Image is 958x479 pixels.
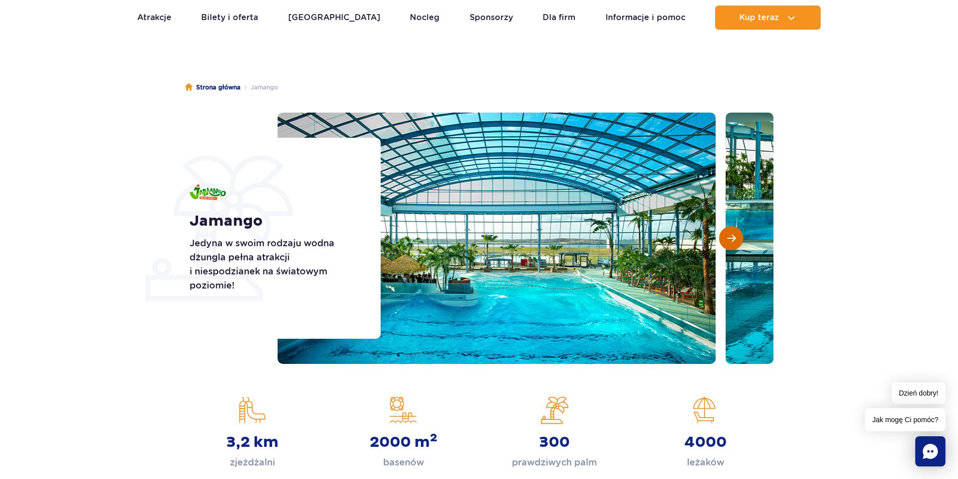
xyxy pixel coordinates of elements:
a: Bilety i oferta [201,6,258,30]
strong: 4000 [684,433,727,451]
p: prawdziwych palm [512,455,597,469]
img: Jamango [190,184,226,200]
p: Jedyna w swoim rodzaju wodna dżungla pełna atrakcji i niespodzianek na światowym poziomie! [190,236,358,293]
a: [GEOGRAPHIC_DATA] [288,6,380,30]
strong: 2000 m [370,433,438,451]
li: Jamango [240,82,278,92]
strong: 3,2 km [226,433,279,451]
span: Dzień dobry! [892,382,945,404]
p: zjeżdżalni [230,455,275,469]
a: Dla firm [543,6,575,30]
a: Informacje i pomoc [605,6,685,30]
div: Chat [915,436,945,466]
strong: 300 [539,433,570,451]
span: Kup teraz [739,13,779,22]
span: Jak mogę Ci pomóc? [865,408,945,431]
a: Nocleg [410,6,440,30]
p: leżaków [687,455,724,469]
a: Strona główna [185,82,240,92]
a: Sponsorzy [470,6,513,30]
button: Kup teraz [715,6,821,30]
button: Następny slajd [719,226,743,250]
sup: 2 [430,431,438,445]
a: Atrakcje [137,6,171,30]
h1: Jamango [190,212,358,230]
p: basenów [383,455,424,469]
